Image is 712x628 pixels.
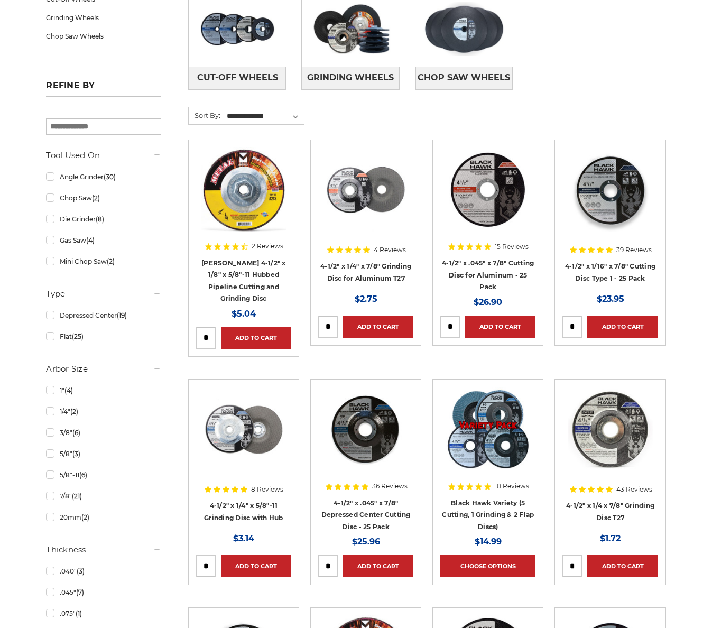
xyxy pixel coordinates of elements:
[196,147,291,243] a: Mercer 4-1/2" x 1/8" x 5/8"-11 Hubbed Cutting and Light Grinding Wheel
[474,297,502,307] span: $26.90
[418,69,510,87] span: Chop Saw Wheels
[46,27,161,45] a: Chop Saw Wheels
[46,543,161,556] h5: Thickness
[77,567,85,575] span: (3)
[252,243,283,250] span: 2 Reviews
[72,450,80,458] span: (3)
[104,173,116,181] span: (30)
[446,147,530,232] img: 4.5" cutting disc for aluminum
[616,486,652,493] span: 43 Reviews
[343,316,413,338] a: Add to Cart
[46,252,161,271] a: Mini Chop Saw
[600,533,621,543] span: $1.72
[318,387,413,482] a: 4-1/2" x 3/64" x 7/8" Depressed Center Type 27 Cut Off Wheel
[46,288,161,300] h5: Type
[189,67,286,89] a: Cut-Off Wheels
[442,499,534,531] a: Black Hawk Variety (5 Cutting, 1 Grinding & 2 Flap Discs)
[251,486,283,493] span: 8 Reviews
[46,306,161,325] a: Depressed Center
[72,333,84,340] span: (25)
[302,67,399,89] a: Grinding Wheels
[70,408,78,415] span: (2)
[616,247,652,253] span: 39 Reviews
[79,471,87,479] span: (6)
[568,147,653,232] img: 4-1/2" x 1/16" x 7/8" Cutting Disc Type 1 - 25 Pack
[107,257,115,265] span: (2)
[197,69,278,87] span: Cut-Off Wheels
[440,555,535,577] a: Choose Options
[562,147,658,243] a: 4-1/2" x 1/16" x 7/8" Cutting Disc Type 1 - 25 Pack
[86,236,95,244] span: (4)
[352,537,380,547] span: $25.96
[495,244,529,250] span: 15 Reviews
[46,381,161,400] a: 1"
[76,609,82,617] span: (1)
[323,387,408,472] img: 4-1/2" x 3/64" x 7/8" Depressed Center Type 27 Cut Off Wheel
[46,231,161,250] a: Gas Saw
[465,316,535,338] a: Add to Cart
[565,262,655,282] a: 4-1/2" x 1/16" x 7/8" Cutting Disc Type 1 - 25 Pack
[76,588,84,596] span: (7)
[46,327,161,346] a: Flat
[562,387,658,482] a: BHA grinding wheels for 4.5 inch angle grinder
[442,259,534,291] a: 4-1/2" x .045" x 7/8" Cutting Disc for Aluminum - 25 Pack
[72,429,80,437] span: (6)
[64,386,73,394] span: (4)
[221,327,291,349] a: Add to Cart
[321,499,411,531] a: 4-1/2" x .045" x 7/8" Depressed Center Cutting Disc - 25 Pack
[232,309,256,319] span: $5.04
[46,466,161,484] a: 5/8"-11
[440,387,535,482] a: Black Hawk Variety (5 Cutting, 1 Grinding & 2 Flap Discs)
[566,502,654,522] a: 4-1/2" x 1/4 x 7/8" Grinding Disc T27
[323,147,408,232] img: BHA 4.5 inch grinding disc for aluminum
[201,147,286,232] img: Mercer 4-1/2" x 1/8" x 5/8"-11 Hubbed Cutting and Light Grinding Wheel
[46,402,161,421] a: 1/4"
[225,108,304,124] select: Sort By:
[374,247,406,253] span: 4 Reviews
[233,533,254,543] span: $3.14
[495,483,529,490] span: 10 Reviews
[46,168,161,186] a: Angle Grinder
[221,555,291,577] a: Add to Cart
[343,555,413,577] a: Add to Cart
[46,562,161,580] a: .040"
[318,147,413,243] a: BHA 4.5 inch grinding disc for aluminum
[46,80,161,97] h5: Refine by
[201,387,286,472] img: BHA 4.5 Inch Grinding Wheel with 5/8 inch hub
[196,387,291,482] a: BHA 4.5 Inch Grinding Wheel with 5/8 inch hub
[204,502,283,522] a: 4-1/2" x 1/4" x 5/8"-11 Grinding Disc with Hub
[46,210,161,228] a: Die Grinder
[597,294,624,304] span: $23.95
[355,294,377,304] span: $2.75
[96,215,104,223] span: (8)
[440,147,535,243] a: 4.5" cutting disc for aluminum
[46,8,161,27] a: Grinding Wheels
[46,423,161,442] a: 3/8"
[46,583,161,602] a: .045"
[46,363,161,375] h5: Arbor Size
[320,262,411,282] a: 4-1/2" x 1/4" x 7/8" Grinding Disc for Aluminum T27
[72,492,82,500] span: (21)
[587,555,658,577] a: Add to Cart
[415,67,513,89] a: Chop Saw Wheels
[117,311,127,319] span: (19)
[446,387,530,472] img: Black Hawk Variety (5 Cutting, 1 Grinding & 2 Flap Discs)
[568,387,653,472] img: BHA grinding wheels for 4.5 inch angle grinder
[307,69,394,87] span: Grinding Wheels
[46,487,161,505] a: 7/8"
[46,189,161,207] a: Chop Saw
[189,107,220,123] label: Sort By:
[46,604,161,623] a: .075"
[587,316,658,338] a: Add to Cart
[475,537,502,547] span: $14.99
[81,513,89,521] span: (2)
[92,194,100,202] span: (2)
[372,483,408,490] span: 36 Reviews
[46,508,161,527] a: 20mm
[201,259,286,303] a: [PERSON_NAME] 4-1/2" x 1/8" x 5/8"-11 Hubbed Pipeline Cutting and Grinding Disc
[46,445,161,463] a: 5/8"
[46,149,161,162] h5: Tool Used On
